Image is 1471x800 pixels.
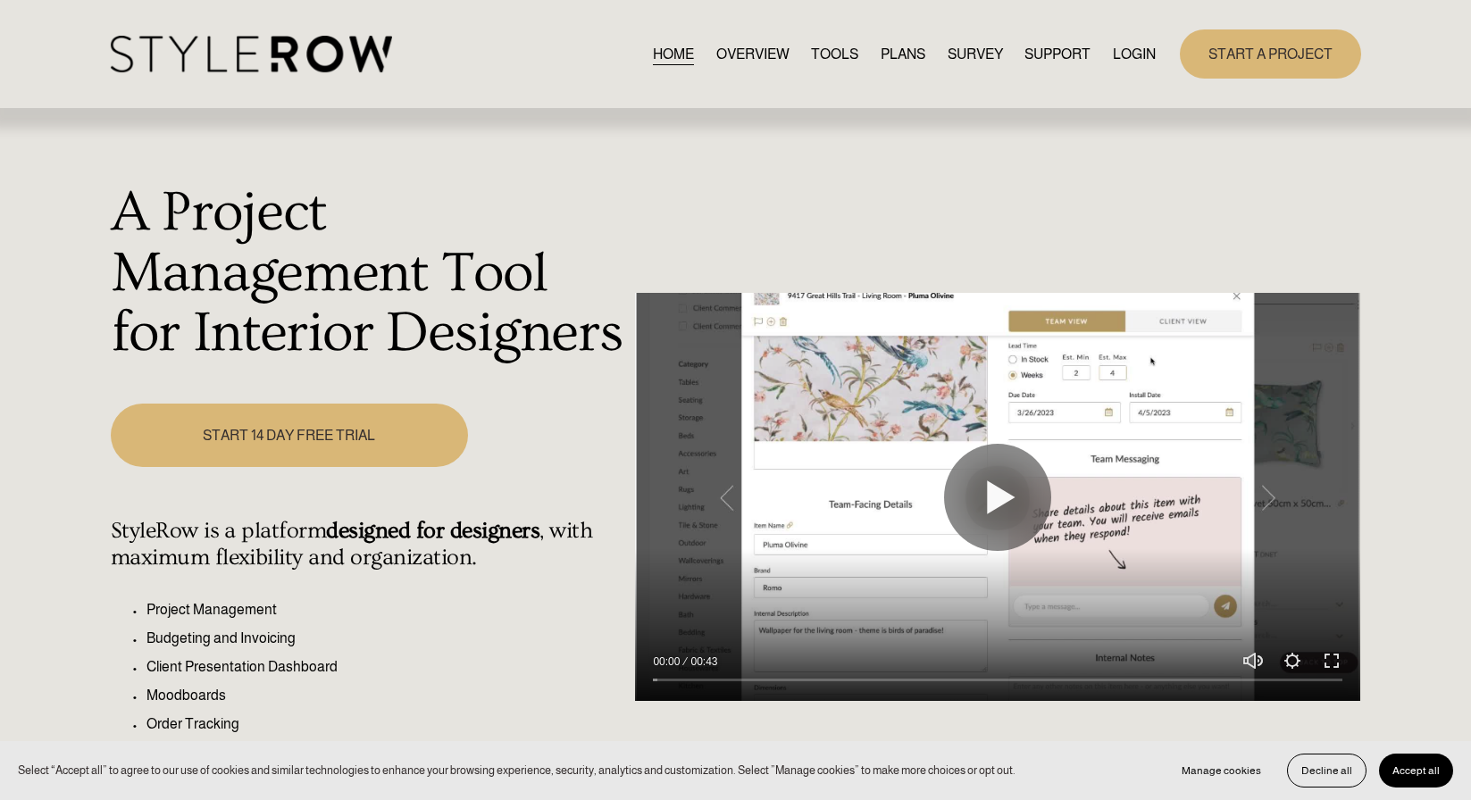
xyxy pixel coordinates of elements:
span: Decline all [1301,764,1352,777]
p: Client Presentation Dashboard [146,656,626,678]
a: folder dropdown [1024,42,1091,66]
button: Play [944,444,1051,551]
div: Current time [653,653,684,671]
img: StyleRow [111,36,392,72]
button: Manage cookies [1168,754,1275,787]
span: Manage cookies [1182,764,1261,777]
a: PLANS [881,42,925,66]
a: OVERVIEW [716,42,790,66]
span: Accept all [1392,764,1440,777]
p: Order Tracking [146,713,626,735]
h4: StyleRow is a platform , with maximum flexibility and organization. [111,518,626,571]
button: Decline all [1287,754,1367,787]
button: Accept all [1379,754,1453,787]
a: START 14 DAY FREE TRIAL [111,404,468,467]
a: LOGIN [1113,42,1156,66]
a: SURVEY [948,42,1003,66]
a: TOOLS [811,42,858,66]
span: SUPPORT [1024,44,1091,65]
strong: designed for designers [326,518,539,544]
input: Seek [653,674,1342,687]
p: Budgeting and Invoicing [146,628,626,649]
div: Duration [684,653,722,671]
p: Moodboards [146,685,626,706]
p: Select “Accept all” to agree to our use of cookies and similar technologies to enhance your brows... [18,762,1015,779]
h1: A Project Management Tool for Interior Designers [111,183,626,364]
a: HOME [653,42,694,66]
a: START A PROJECT [1180,29,1361,79]
p: Project Management [146,599,626,621]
